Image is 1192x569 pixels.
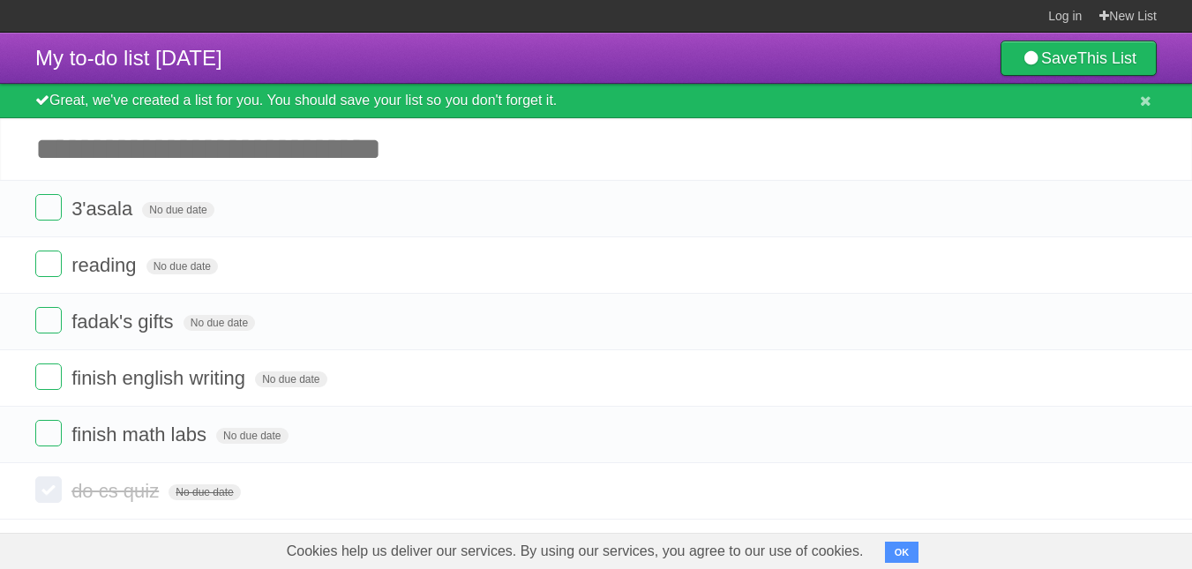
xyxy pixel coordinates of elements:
span: finish english writing [71,367,250,389]
span: No due date [169,484,240,500]
span: do cs quiz [71,480,163,502]
span: No due date [255,371,326,387]
button: OK [885,542,919,563]
b: This List [1077,49,1136,67]
span: No due date [184,315,255,331]
span: reading [71,254,140,276]
span: 3'asala [71,198,137,220]
label: Done [35,476,62,503]
span: No due date [146,258,218,274]
span: My to-do list [DATE] [35,46,222,70]
label: Done [35,307,62,333]
label: Done [35,420,62,446]
label: Done [35,251,62,277]
label: Done [35,363,62,390]
label: Done [35,194,62,221]
span: fadak's gifts [71,311,177,333]
span: Cookies help us deliver our services. By using our services, you agree to our use of cookies. [269,534,881,569]
span: No due date [216,428,288,444]
span: No due date [142,202,214,218]
span: finish math labs [71,423,211,445]
a: SaveThis List [1001,41,1157,76]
